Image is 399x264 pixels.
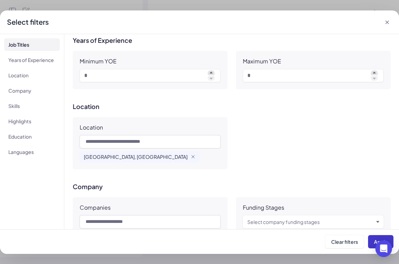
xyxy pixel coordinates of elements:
div: Select company funding stages [247,218,320,226]
li: Skills [4,100,60,112]
li: Years of Experience [4,54,60,66]
li: Company [4,84,60,97]
button: Clear filters [325,235,364,248]
button: Apply [368,235,393,248]
h3: Location [73,103,391,110]
li: Highlights [4,115,60,127]
button: Select company funding stages [247,218,374,226]
span: [GEOGRAPHIC_DATA], [GEOGRAPHIC_DATA] [84,153,187,160]
div: Companies [80,204,111,211]
div: Location [80,124,103,131]
div: Open Intercom Messenger [375,240,392,257]
span: Apply [374,239,388,245]
div: Select filters [7,17,49,27]
li: Languages [4,146,60,158]
li: Education [4,130,60,143]
div: Minimum YOE [80,58,117,65]
div: Maximum YOE [243,58,281,65]
h3: Years of Experience [73,37,391,44]
span: Clear filters [331,239,358,245]
div: Funding Stages [243,204,284,211]
li: Location [4,69,60,81]
li: Job Titles [4,38,60,51]
h3: Company [73,183,391,190]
